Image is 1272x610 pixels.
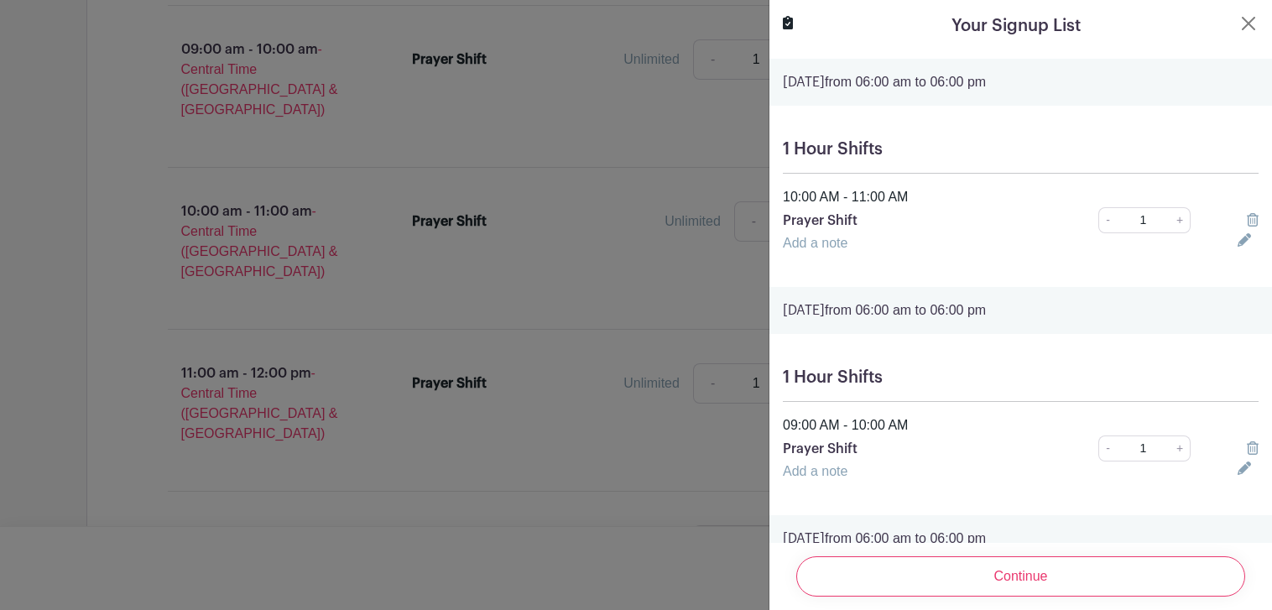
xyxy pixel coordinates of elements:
strong: [DATE] [783,532,825,545]
p: Prayer Shift [783,211,1052,231]
input: Continue [796,556,1245,597]
p: Prayer Shift [783,439,1052,459]
a: - [1098,207,1117,233]
h5: Your Signup List [951,13,1081,39]
a: + [1170,435,1191,461]
a: - [1098,435,1117,461]
p: from 06:00 am to 06:00 pm [783,300,1259,321]
div: 10:00 AM - 11:00 AM [773,187,1269,207]
a: Add a note [783,464,847,478]
a: Add a note [783,236,847,250]
div: 09:00 AM - 10:00 AM [773,415,1269,435]
h5: 1 Hour Shifts [783,139,1259,159]
strong: [DATE] [783,304,825,317]
a: + [1170,207,1191,233]
p: from 06:00 am to 06:00 pm [783,72,1259,92]
strong: [DATE] [783,76,825,89]
h5: 1 Hour Shifts [783,368,1259,388]
p: from 06:00 am to 06:00 pm [783,529,1259,549]
button: Close [1238,13,1259,34]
